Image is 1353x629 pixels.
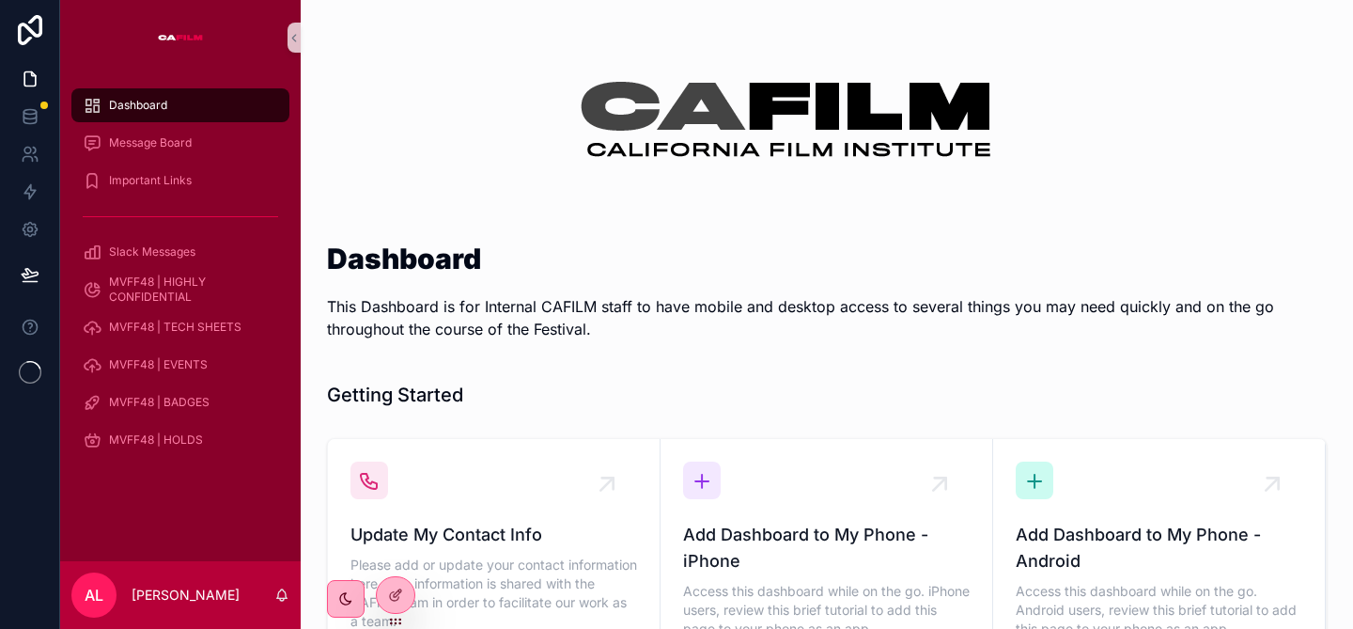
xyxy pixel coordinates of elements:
[327,244,1327,273] h1: Dashboard
[71,235,289,269] a: Slack Messages
[71,423,289,457] a: MVFF48 | HOLDS
[327,295,1327,340] p: This Dashboard is for Internal CAFILM staff to have mobile and desktop access to several things y...
[85,584,103,606] span: AL
[683,522,970,574] span: Add Dashboard to My Phone - iPhone
[109,173,192,188] span: Important Links
[109,320,241,335] span: MVFF48 | TECH SHEETS
[327,382,463,408] h1: Getting Started
[109,357,208,372] span: MVFF48 | EVENTS
[109,395,210,410] span: MVFF48 | BADGES
[158,23,203,53] img: App logo
[109,244,195,259] span: Slack Messages
[71,348,289,382] a: MVFF48 | EVENTS
[71,164,289,197] a: Important Links
[132,586,240,605] p: [PERSON_NAME]
[1016,522,1302,574] span: Add Dashboard to My Phone - Android
[350,522,637,548] span: Update My Contact Info
[581,45,1074,192] img: 32001-CAFilm-Logo.webp
[109,275,271,305] span: MVFF48 | HIGHLY CONFIDENTIAL
[71,126,289,160] a: Message Board
[109,432,203,448] span: MVFF48 | HOLDS
[109,98,167,113] span: Dashboard
[71,385,289,419] a: MVFF48 | BADGES
[60,75,301,481] div: scrollable content
[71,88,289,122] a: Dashboard
[71,273,289,307] a: MVFF48 | HIGHLY CONFIDENTIAL
[71,310,289,344] a: MVFF48 | TECH SHEETS
[109,135,192,150] span: Message Board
